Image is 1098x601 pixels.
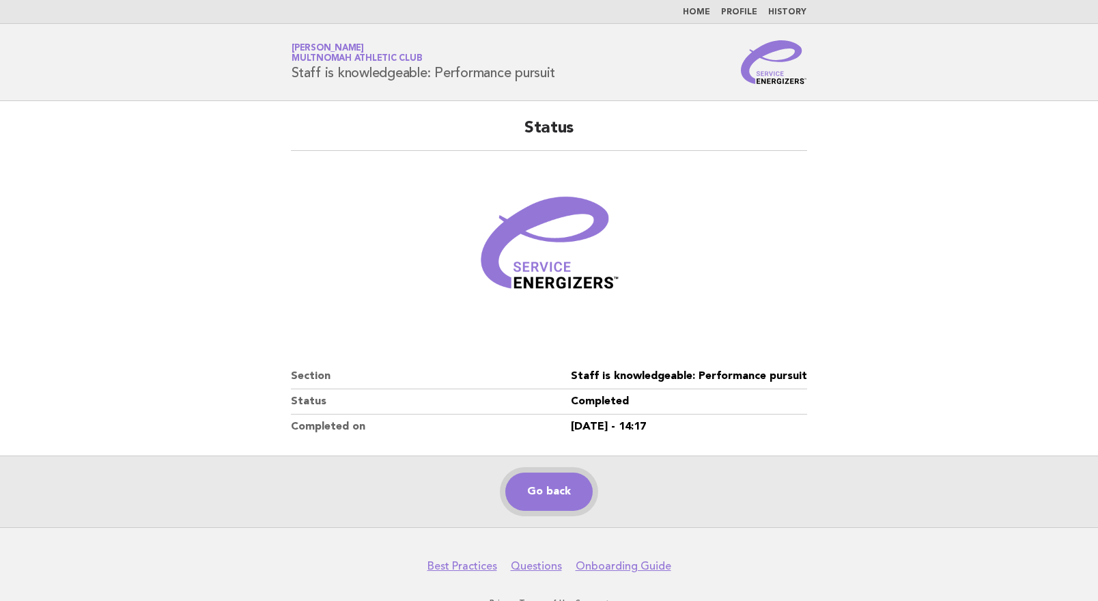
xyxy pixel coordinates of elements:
h2: Status [291,117,807,151]
a: Profile [721,8,757,16]
dd: Staff is knowledgeable: Performance pursuit [571,364,807,389]
img: Verified [467,167,631,331]
span: Multnomah Athletic Club [292,55,422,64]
dt: Section [291,364,571,389]
dt: Completed on [291,415,571,439]
a: History [768,8,806,16]
dd: Completed [571,389,807,415]
a: Go back [505,473,593,511]
h1: Staff is knowledgeable: Performance pursuit [292,44,554,80]
a: [PERSON_NAME]Multnomah Athletic Club [292,44,422,63]
img: Service Energizers [741,40,806,84]
dt: Status [291,389,571,415]
dd: [DATE] - 14:17 [571,415,807,439]
a: Best Practices [427,559,497,573]
a: Home [683,8,710,16]
a: Onboarding Guide [576,559,671,573]
a: Questions [511,559,562,573]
